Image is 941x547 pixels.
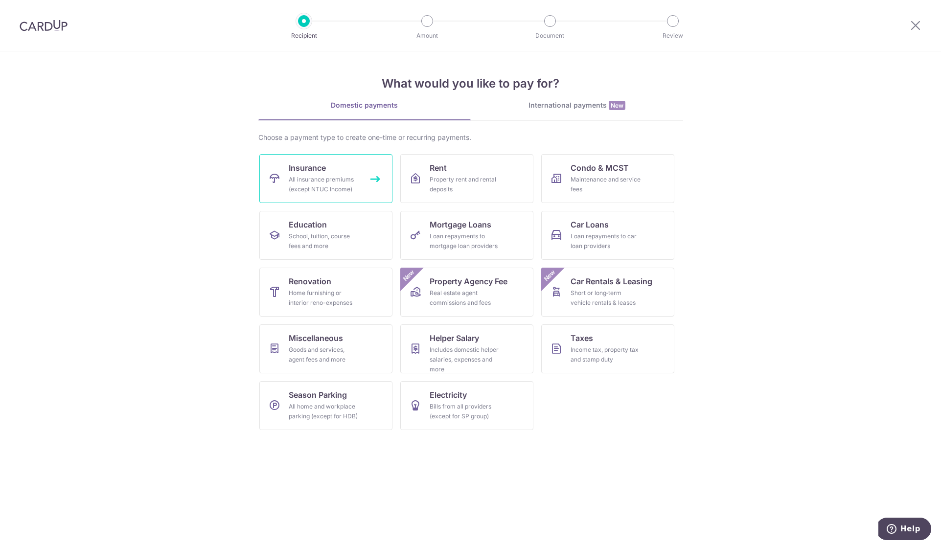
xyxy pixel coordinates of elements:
[400,268,533,317] a: Property Agency FeeReal estate agent commissions and feesNew
[430,219,491,230] span: Mortgage Loans
[258,133,683,142] div: Choose a payment type to create one-time or recurring payments.
[541,268,557,284] span: New
[430,175,500,194] div: Property rent and rental deposits
[430,275,507,287] span: Property Agency Fee
[400,211,533,260] a: Mortgage LoansLoan repayments to mortgage loan providers
[541,324,674,373] a: TaxesIncome tax, property tax and stamp duty
[471,100,683,111] div: International payments
[430,402,500,421] div: Bills from all providers (except for SP group)
[259,381,392,430] a: Season ParkingAll home and workplace parking (except for HDB)
[430,288,500,308] div: Real estate agent commissions and fees
[400,154,533,203] a: RentProperty rent and rental deposits
[289,275,331,287] span: Renovation
[289,402,359,421] div: All home and workplace parking (except for HDB)
[571,288,641,308] div: Short or long‑term vehicle rentals & leases
[22,7,42,16] span: Help
[391,31,463,41] p: Amount
[571,162,629,174] span: Condo & MCST
[289,332,343,344] span: Miscellaneous
[878,518,931,542] iframe: Opens a widget where you can find more information
[289,162,326,174] span: Insurance
[430,231,500,251] div: Loan repayments to mortgage loan providers
[289,345,359,365] div: Goods and services, agent fees and more
[571,231,641,251] div: Loan repayments to car loan providers
[259,211,392,260] a: EducationSchool, tuition, course fees and more
[571,175,641,194] div: Maintenance and service fees
[400,381,533,430] a: ElectricityBills from all providers (except for SP group)
[430,332,479,344] span: Helper Salary
[258,100,471,110] div: Domestic payments
[430,345,500,374] div: Includes domestic helper salaries, expenses and more
[258,75,683,92] h4: What would you like to pay for?
[289,231,359,251] div: School, tuition, course fees and more
[541,268,674,317] a: Car Rentals & LeasingShort or long‑term vehicle rentals & leasesNew
[571,219,609,230] span: Car Loans
[289,175,359,194] div: All insurance premiums (except NTUC Income)
[609,101,625,110] span: New
[259,268,392,317] a: RenovationHome furnishing or interior reno-expenses
[541,154,674,203] a: Condo & MCSTMaintenance and service fees
[289,389,347,401] span: Season Parking
[514,31,586,41] p: Document
[430,162,447,174] span: Rent
[289,219,327,230] span: Education
[259,324,392,373] a: MiscellaneousGoods and services, agent fees and more
[259,154,392,203] a: InsuranceAll insurance premiums (except NTUC Income)
[268,31,340,41] p: Recipient
[400,324,533,373] a: Helper SalaryIncludes domestic helper salaries, expenses and more
[571,345,641,365] div: Income tax, property tax and stamp duty
[20,20,68,31] img: CardUp
[637,31,709,41] p: Review
[571,332,593,344] span: Taxes
[289,288,359,308] div: Home furnishing or interior reno-expenses
[571,275,652,287] span: Car Rentals & Leasing
[430,389,467,401] span: Electricity
[400,268,416,284] span: New
[541,211,674,260] a: Car LoansLoan repayments to car loan providers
